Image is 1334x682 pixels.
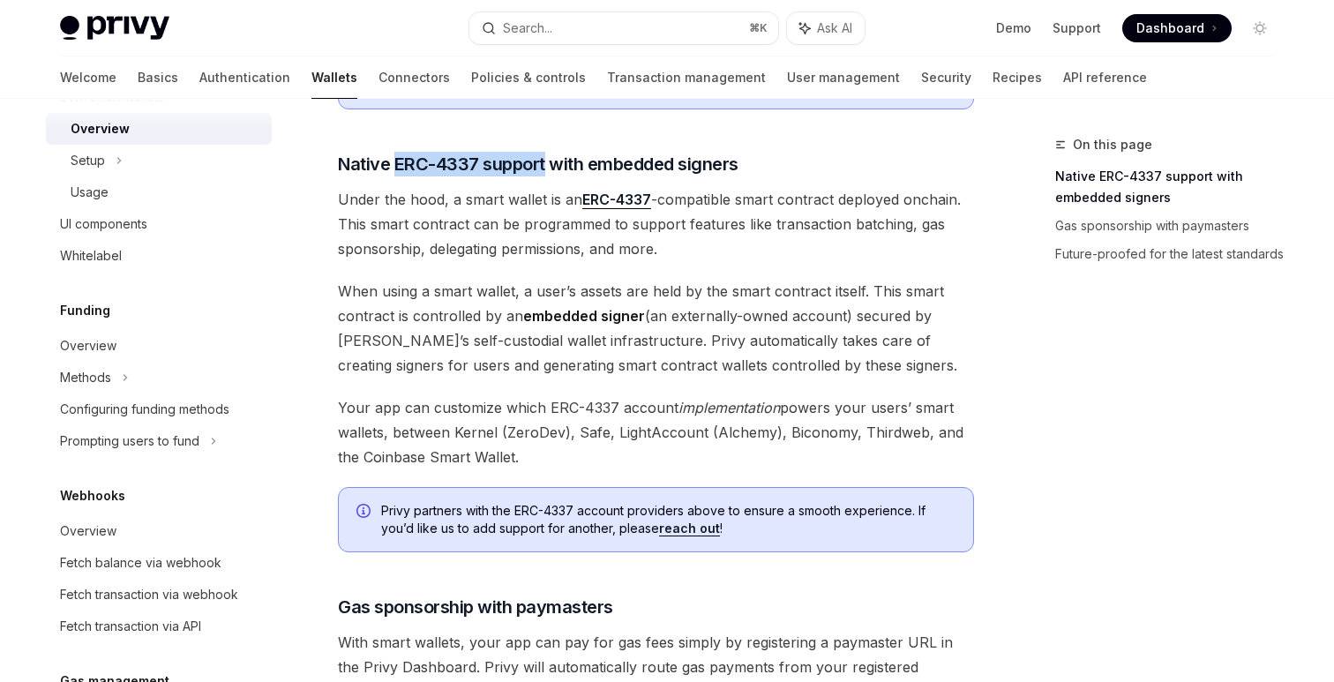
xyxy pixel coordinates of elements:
[46,547,272,579] a: Fetch balance via webhook
[749,21,768,35] span: ⌘ K
[46,579,272,611] a: Fetch transaction via webhook
[60,616,201,637] div: Fetch transaction via API
[71,182,109,203] div: Usage
[1073,134,1152,155] span: On this page
[993,56,1042,99] a: Recipes
[60,367,111,388] div: Methods
[46,393,272,425] a: Configuring funding methods
[1122,14,1232,42] a: Dashboard
[46,611,272,642] a: Fetch transaction via API
[356,504,374,521] svg: Info
[607,56,766,99] a: Transaction management
[582,191,651,209] a: ERC-4337
[787,12,865,44] button: Ask AI
[60,56,116,99] a: Welcome
[817,19,852,37] span: Ask AI
[71,150,105,171] div: Setup
[60,431,199,452] div: Prompting users to fund
[471,56,586,99] a: Policies & controls
[338,152,738,176] span: Native ERC-4337 support with embedded signers
[60,335,116,356] div: Overview
[1055,240,1288,268] a: Future-proofed for the latest standards
[659,521,720,536] a: reach out
[60,584,238,605] div: Fetch transaction via webhook
[1053,19,1101,37] a: Support
[60,485,125,506] h5: Webhooks
[46,330,272,362] a: Overview
[311,56,357,99] a: Wallets
[503,18,552,39] div: Search...
[1246,14,1274,42] button: Toggle dark mode
[1063,56,1147,99] a: API reference
[199,56,290,99] a: Authentication
[60,16,169,41] img: light logo
[469,12,778,44] button: Search...⌘K
[1136,19,1204,37] span: Dashboard
[338,279,974,378] span: When using a smart wallet, a user’s assets are held by the smart contract itself. This smart cont...
[138,56,178,99] a: Basics
[996,19,1031,37] a: Demo
[46,240,272,272] a: Whitelabel
[338,395,974,469] span: Your app can customize which ERC-4337 account powers your users’ smart wallets, between Kernel (Z...
[381,502,956,537] span: Privy partners with the ERC-4337 account providers above to ensure a smooth experience. If you’d ...
[338,595,613,619] span: Gas sponsorship with paymasters
[46,113,272,145] a: Overview
[921,56,971,99] a: Security
[1055,212,1288,240] a: Gas sponsorship with paymasters
[678,399,780,416] em: implementation
[46,176,272,208] a: Usage
[46,208,272,240] a: UI components
[60,552,221,573] div: Fetch balance via webhook
[46,515,272,547] a: Overview
[60,399,229,420] div: Configuring funding methods
[787,56,900,99] a: User management
[378,56,450,99] a: Connectors
[71,118,130,139] div: Overview
[60,214,147,235] div: UI components
[1055,162,1288,212] a: Native ERC-4337 support with embedded signers
[338,187,974,261] span: Under the hood, a smart wallet is an -compatible smart contract deployed onchain. This smart cont...
[60,245,122,266] div: Whitelabel
[523,307,645,325] strong: embedded signer
[60,521,116,542] div: Overview
[60,300,110,321] h5: Funding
